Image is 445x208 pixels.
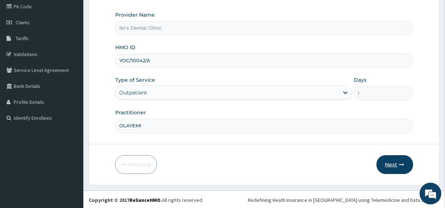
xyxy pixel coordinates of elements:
div: Minimize live chat window [119,4,136,21]
label: Type of Service [115,76,155,84]
div: Outpatient [119,89,147,96]
span: Tariffs [16,35,29,42]
label: HMO ID [115,44,136,51]
input: Enter HMO ID [115,54,413,68]
img: d_794563401_company_1708531726252_794563401 [13,36,29,54]
button: Next [377,155,413,174]
input: Enter Name [115,119,413,133]
div: Redefining Heath Insurance in [GEOGRAPHIC_DATA] using Telemedicine and Data Science! [248,196,440,204]
textarea: Type your message and hit 'Enter' [4,135,138,160]
label: Practitioner [115,109,146,116]
label: Days [354,76,366,84]
button: Previous [115,155,157,174]
strong: Copyright © 2017 . [89,197,162,203]
span: We're online! [42,60,100,133]
span: Claims [16,19,30,26]
div: Chat with us now [38,41,122,50]
a: RelianceHMO [129,197,161,203]
label: Provider Name [115,11,155,18]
